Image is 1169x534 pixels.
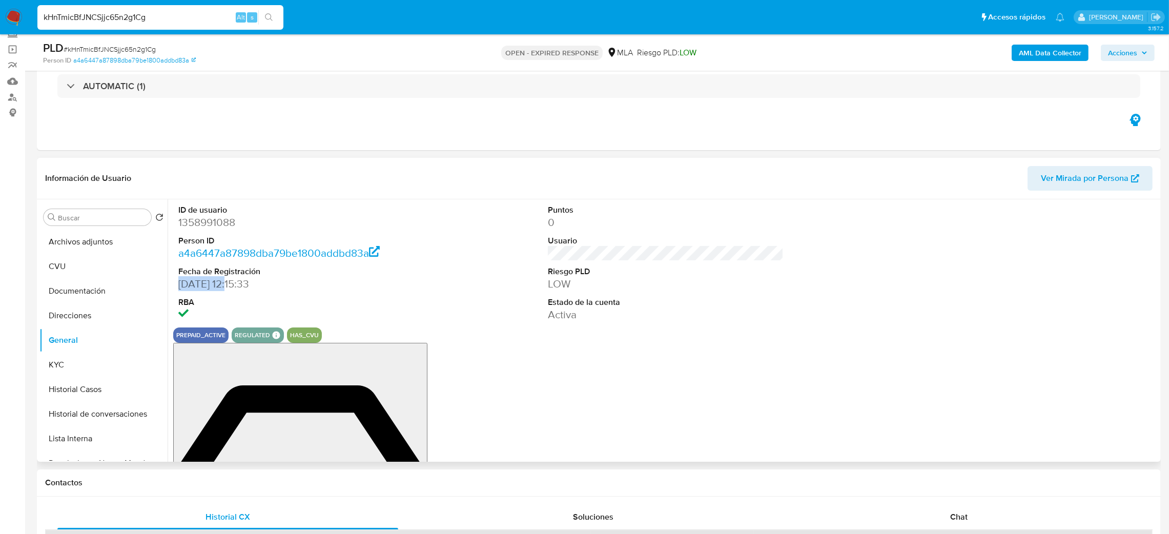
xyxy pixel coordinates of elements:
button: Buscar [48,213,56,221]
dt: Riesgo PLD [548,266,784,277]
button: Historial de conversaciones [39,402,168,426]
button: Volver al orden por defecto [155,213,163,224]
a: Notificaciones [1056,13,1064,22]
dd: 0 [548,215,784,230]
span: Historial CX [206,511,250,523]
span: Chat [950,511,968,523]
button: Direcciones [39,303,168,328]
span: Riesgo PLD: [637,47,696,58]
a: Salir [1151,12,1161,23]
button: Lista Interna [39,426,168,451]
dt: Puntos [548,204,784,216]
dd: [DATE] 12:15:33 [178,277,415,291]
button: Acciones [1101,45,1155,61]
button: Archivos adjuntos [39,230,168,254]
dd: LOW [548,277,784,291]
span: # kHnTmicBfJNCSjjc65n2g1Cg [64,44,156,54]
span: Acciones [1108,45,1137,61]
span: LOW [680,47,696,58]
h3: AUTOMATIC (1) [83,80,146,92]
a: a4a6447a87898dba79be1800addbd83a [73,56,196,65]
button: Ver Mirada por Persona [1028,166,1153,191]
b: AML Data Collector [1019,45,1081,61]
button: General [39,328,168,353]
button: Documentación [39,279,168,303]
dt: Fecha de Registración [178,266,415,277]
input: Buscar [58,213,147,222]
dd: Activa [548,307,784,322]
p: abril.medzovich@mercadolibre.com [1089,12,1147,22]
button: regulated [235,333,270,337]
dt: RBA [178,297,415,308]
button: AML Data Collector [1012,45,1089,61]
span: Ver Mirada por Persona [1041,166,1129,191]
h1: Contactos [45,478,1153,488]
span: s [251,12,254,22]
span: Accesos rápidos [988,12,1045,23]
dt: ID de usuario [178,204,415,216]
b: PLD [43,39,64,56]
dt: Person ID [178,235,415,247]
div: MLA [607,47,633,58]
button: prepaid_active [176,333,225,337]
span: Alt [237,12,245,22]
p: OPEN - EXPIRED RESPONSE [501,46,603,60]
button: KYC [39,353,168,377]
button: CVU [39,254,168,279]
span: Soluciones [573,511,613,523]
dt: Usuario [548,235,784,247]
dt: Estado de la cuenta [548,297,784,308]
div: AUTOMATIC (1) [57,74,1140,98]
input: Buscar usuario o caso... [37,11,283,24]
h1: Información de Usuario [45,173,131,183]
button: Restricciones Nuevo Mundo [39,451,168,476]
a: a4a6447a87898dba79be1800addbd83a [178,245,380,260]
button: Historial Casos [39,377,168,402]
b: Person ID [43,56,71,65]
button: has_cvu [290,333,319,337]
span: 3.157.2 [1148,24,1164,32]
button: search-icon [258,10,279,25]
dd: 1358991088 [178,215,415,230]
